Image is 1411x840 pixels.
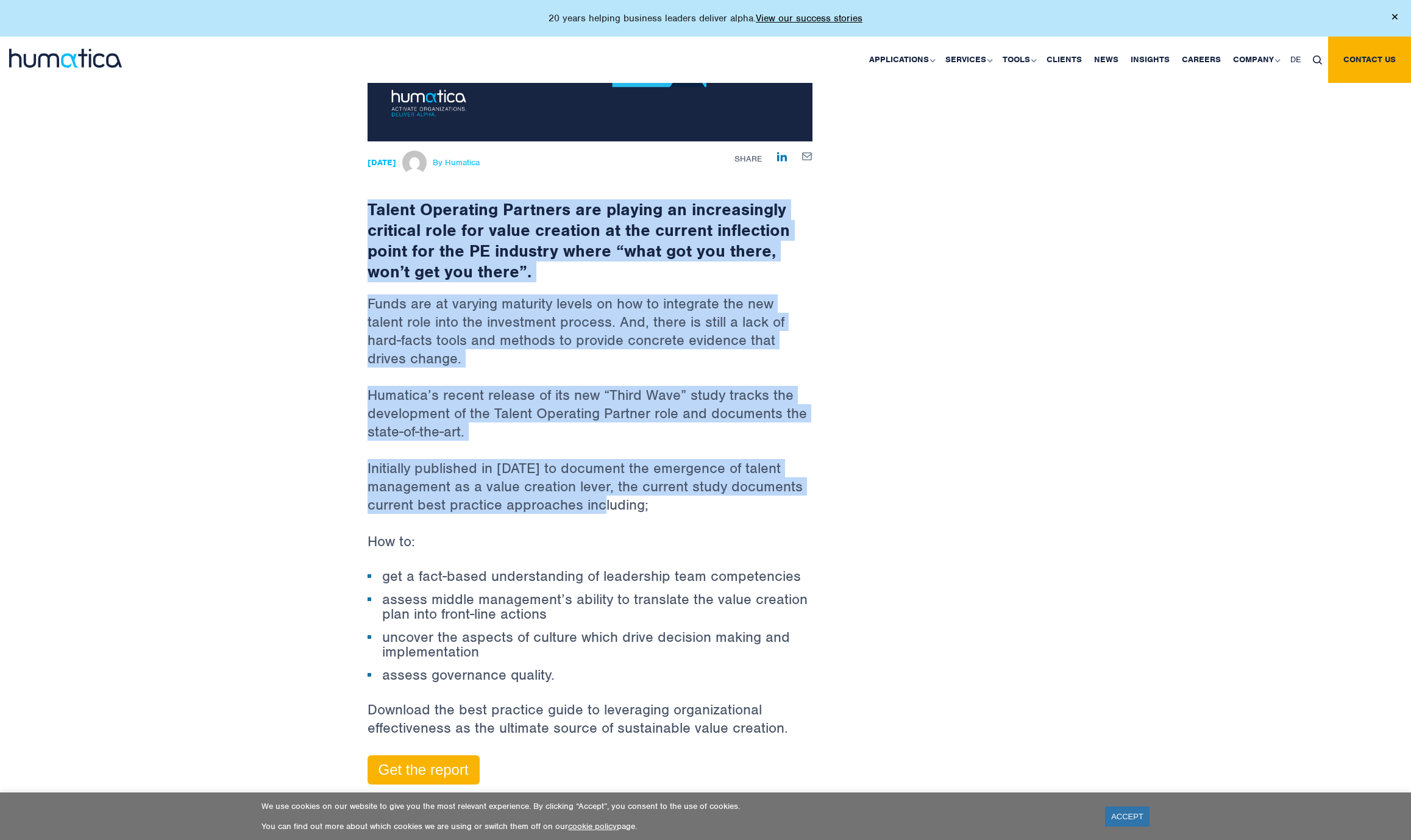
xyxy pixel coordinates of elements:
a: Services [939,37,997,83]
a: Clients [1040,37,1088,83]
p: Initially published in [DATE] to document the emergence of talent management as a value creation ... [368,459,812,532]
a: Get the report [368,755,480,785]
a: Contact us [1328,37,1411,83]
a: By Humatica [399,156,480,168]
img: search_icon [1313,55,1322,65]
strong: [DATE] [368,157,396,168]
p: How to: [368,532,812,569]
a: News [1088,37,1125,83]
span: Share [734,154,762,164]
span: DE [1290,54,1301,65]
h2: Talent Operating Partners are playing an increasingly critical role for value creation at the cur... [368,141,812,282]
p: Funds are at varying maturity levels on how to integrate the new talent role into the investment ... [368,294,812,386]
a: Insights [1125,37,1176,83]
p: 20 years helping business leaders deliver alpha. [549,12,862,24]
p: You can find out more about which cookies we are using or switch them off on our page. [261,821,1090,831]
span: By Humatica [433,158,480,168]
img: mailby [802,152,812,160]
a: View our success stories [756,12,862,24]
a: ACCEPT [1105,806,1150,827]
a: Share by E-Mail [802,151,812,160]
a: Share on LinkedIn [777,151,787,161]
li: uncover the aspects of culture which drive decision making and implementation [368,630,812,659]
a: Applications [863,37,939,83]
a: DE [1284,37,1307,83]
img: Share on LinkedIn [777,152,787,162]
a: cookie policy [568,821,617,831]
li: get a fact-based understanding of leadership team competencies [368,569,812,583]
img: Humatica [402,151,427,175]
p: Humatica’s recent release of its new “Third Wave” study tracks the development of the Talent Oper... [368,386,812,459]
li: assess governance quality. [368,667,812,682]
img: logo [9,49,122,68]
a: Tools [997,37,1040,83]
li: assess middle management’s ability to translate the value creation plan into front-line actions [368,592,812,621]
a: Careers [1176,37,1227,83]
p: We use cookies on our website to give you the most relevant experience. By clicking “Accept”, you... [261,801,1090,811]
a: Company [1227,37,1284,83]
p: Download the best practice guide to leveraging organizational effectiveness as the ultimate sourc... [368,700,812,755]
